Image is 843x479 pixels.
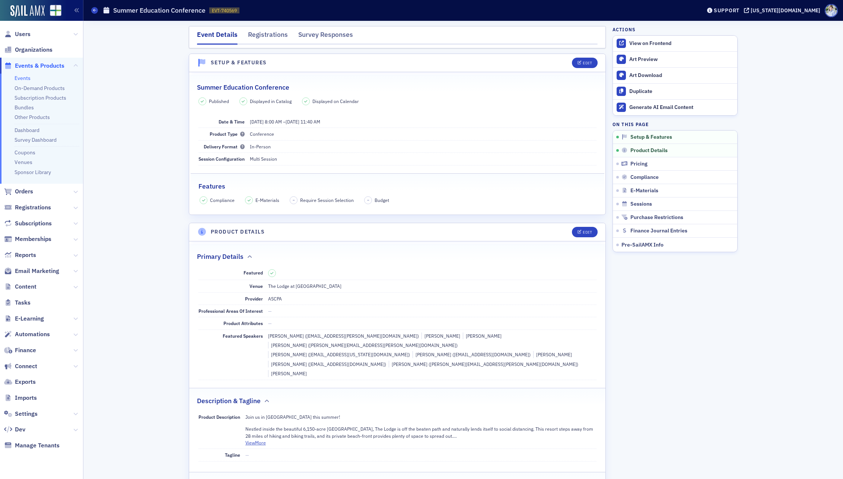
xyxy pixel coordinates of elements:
[15,75,31,81] a: Events
[613,36,737,51] a: View on Frontend
[250,116,597,128] dd: –
[268,361,386,367] div: [PERSON_NAME] ([EMAIL_ADDRESS][DOMAIN_NAME])
[4,283,36,291] a: Content
[113,6,206,15] h1: Summer Education Conference
[210,131,245,137] span: Product Type
[389,361,578,367] div: [PERSON_NAME] ([PERSON_NAME][EMAIL_ADDRESS][PERSON_NAME][DOMAIN_NAME])
[4,203,51,212] a: Registrations
[367,197,369,203] span: –
[50,5,61,16] img: SailAMX
[15,203,51,212] span: Registrations
[197,396,261,406] h2: Description & Tagline
[15,425,25,434] span: Dev
[4,267,59,275] a: Email Marketing
[4,441,60,450] a: Manage Tenants
[629,56,734,63] div: Art Preview
[15,30,31,38] span: Users
[4,30,31,38] a: Users
[293,197,295,203] span: –
[15,362,37,370] span: Connect
[825,4,838,17] span: Profile
[4,410,38,418] a: Settings
[250,119,264,125] span: [DATE]
[198,308,263,314] span: Professional Areas Of Interest
[15,235,51,243] span: Memberships
[197,30,238,45] div: Event Details
[4,362,37,370] a: Connect
[630,187,658,194] span: E-Materials
[4,219,52,228] a: Subscriptions
[613,99,737,115] button: Generate AI Email Content
[265,119,282,125] time: 8:00 AM
[10,5,45,17] img: SailAMX
[375,197,389,203] span: Budget
[630,174,659,181] span: Compliance
[629,104,734,111] div: Generate AI Email Content
[312,98,359,105] span: Displayed on Calendar
[4,315,44,323] a: E-Learning
[245,425,597,439] p: Nestled inside the beautiful 6,150-acre [GEOGRAPHIC_DATA], The Lodge is off the beaten path and n...
[629,40,734,47] div: View on Frontend
[15,94,66,101] a: Subscription Products
[629,72,734,79] div: Art Download
[15,169,51,176] a: Sponsor Library
[15,346,36,354] span: Finance
[212,7,237,14] span: EVT-740569
[198,156,245,162] span: Session Configuration
[209,98,229,105] span: Published
[613,26,636,33] h4: Actions
[255,197,279,203] span: E-Materials
[15,410,38,418] span: Settings
[15,378,36,386] span: Exports
[613,121,738,128] h4: On this page
[15,104,34,111] a: Bundles
[533,351,572,358] div: [PERSON_NAME]
[15,441,60,450] span: Manage Tenants
[15,330,50,338] span: Automations
[245,439,266,446] button: ViewMore
[198,414,240,420] span: Product Description
[249,283,263,289] span: Venue
[204,144,245,150] span: Delivery Format
[15,219,52,228] span: Subscriptions
[219,119,245,125] span: Date & Time
[630,201,652,208] span: Sessions
[630,214,683,221] span: Purchase Restrictions
[250,156,277,162] span: Multi Session
[210,197,235,203] span: Compliance
[15,62,64,70] span: Events & Products
[250,144,271,150] span: In-Person
[268,370,307,377] div: [PERSON_NAME]
[250,98,292,105] span: Displayed in Catalog
[572,58,598,68] button: Edit
[630,147,668,154] span: Product Details
[15,159,32,165] a: Venues
[300,197,354,203] span: Require Session Selection
[15,85,65,91] a: On-Demand Products
[211,59,267,67] h4: Setup & Features
[248,30,288,44] div: Registrations
[197,83,289,92] h2: Summer Education Conference
[4,187,33,196] a: Orders
[15,149,35,156] a: Coupons
[15,283,36,291] span: Content
[613,67,737,83] a: Art Download
[744,8,823,13] button: [US_STATE][DOMAIN_NAME]
[463,332,502,339] div: [PERSON_NAME]
[4,394,37,402] a: Imports
[223,320,263,326] span: Product Attributes
[245,414,597,420] p: Join us in [GEOGRAPHIC_DATA] this summer!
[197,252,244,261] h2: Primary Details
[4,346,36,354] a: Finance
[613,52,737,67] a: Art Preview
[621,241,664,248] span: Pre-SailAMX Info
[245,296,263,302] span: Provider
[268,351,410,358] div: [PERSON_NAME] ([EMAIL_ADDRESS][US_STATE][DOMAIN_NAME])
[250,131,274,137] span: Conference
[630,134,672,141] span: Setup & Features
[211,228,265,236] h4: Product Details
[4,378,36,386] a: Exports
[15,187,33,196] span: Orders
[630,228,687,234] span: Finance Journal Entries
